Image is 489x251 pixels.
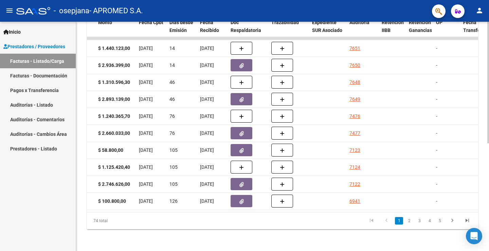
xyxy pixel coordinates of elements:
span: - [436,62,437,68]
span: [DATE] [139,147,153,153]
strong: $ 100.800,00 [98,198,126,204]
datatable-header-cell: Auditoria [347,15,379,45]
span: Doc Respaldatoria [231,20,261,33]
strong: $ 2.746.626,00 [98,181,130,187]
datatable-header-cell: Trazabilidad [269,15,309,45]
span: Retencion IIBB [382,20,404,33]
strong: $ 1.310.596,30 [98,79,130,85]
li: page 1 [394,215,404,227]
datatable-header-cell: Días desde Emisión [167,15,197,45]
span: [DATE] [139,79,153,85]
div: 6941 [349,197,360,205]
span: Fecha Cpbt [139,20,163,25]
a: 3 [415,217,423,225]
span: - [436,113,437,119]
li: page 2 [404,215,414,227]
datatable-header-cell: Fecha Cpbt [136,15,167,45]
datatable-header-cell: Retencion IIBB [379,15,406,45]
span: Días desde Emisión [169,20,193,33]
datatable-header-cell: Monto [95,15,136,45]
span: [DATE] [139,96,153,102]
strong: $ 1.440.123,00 [98,46,130,51]
span: [DATE] [200,181,214,187]
datatable-header-cell: OP [433,15,460,45]
div: 7648 [349,78,360,86]
span: 46 [169,96,175,102]
div: 7651 [349,44,360,52]
span: OP [436,20,442,25]
span: [DATE] [139,164,153,170]
li: page 4 [424,215,435,227]
span: [DATE] [139,113,153,119]
span: [DATE] [139,181,153,187]
div: 7122 [349,180,360,188]
span: - [436,198,437,204]
span: - [436,96,437,102]
strong: $ 1.240.365,70 [98,113,130,119]
span: Prestadores / Proveedores [3,43,65,50]
span: [DATE] [139,198,153,204]
div: 7477 [349,129,360,137]
strong: $ 2.660.033,00 [98,130,130,136]
datatable-header-cell: Retención Ganancias [406,15,433,45]
span: 76 [169,113,175,119]
span: - APROMED S.A. [89,3,143,18]
span: 105 [169,164,178,170]
li: page 5 [435,215,445,227]
span: 14 [169,46,175,51]
div: Open Intercom Messenger [466,228,482,244]
span: [DATE] [200,79,214,85]
span: Auditoria [349,20,369,25]
span: - [436,130,437,136]
div: 7124 [349,163,360,171]
span: [DATE] [139,46,153,51]
span: Trazabilidad [271,20,299,25]
strong: $ 2.936.399,00 [98,62,130,68]
span: 14 [169,62,175,68]
div: 74 total [87,212,164,229]
datatable-header-cell: Expediente SUR Asociado [309,15,347,45]
span: 76 [169,130,175,136]
a: go to previous page [380,217,393,225]
span: Expediente SUR Asociado [312,20,342,33]
strong: $ 58.800,00 [98,147,123,153]
datatable-header-cell: Fecha Recibido [197,15,228,45]
div: 7476 [349,112,360,120]
a: 2 [405,217,413,225]
span: [DATE] [200,164,214,170]
span: [DATE] [139,62,153,68]
span: Fecha Transferido [463,20,489,33]
mat-icon: person [475,6,484,15]
span: Inicio [3,28,21,36]
a: go to first page [365,217,378,225]
a: go to next page [446,217,459,225]
span: 46 [169,79,175,85]
li: page 3 [414,215,424,227]
mat-icon: menu [5,6,14,15]
span: - [436,181,437,187]
span: [DATE] [200,147,214,153]
span: - [436,79,437,85]
span: - [436,164,437,170]
datatable-header-cell: Doc Respaldatoria [228,15,269,45]
span: - osepjana [54,3,89,18]
div: 7123 [349,146,360,154]
a: 4 [425,217,434,225]
span: [DATE] [200,130,214,136]
span: [DATE] [200,46,214,51]
div: 7649 [349,95,360,103]
span: Retención Ganancias [409,20,432,33]
span: 126 [169,198,178,204]
span: - [436,147,437,153]
a: 1 [395,217,403,225]
span: 105 [169,181,178,187]
span: [DATE] [200,113,214,119]
span: [DATE] [200,96,214,102]
span: [DATE] [200,198,214,204]
span: 105 [169,147,178,153]
span: Monto [98,20,112,25]
span: Fecha Recibido [200,20,219,33]
strong: $ 1.125.420,40 [98,164,130,170]
span: [DATE] [200,62,214,68]
strong: $ 2.893.139,00 [98,96,130,102]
